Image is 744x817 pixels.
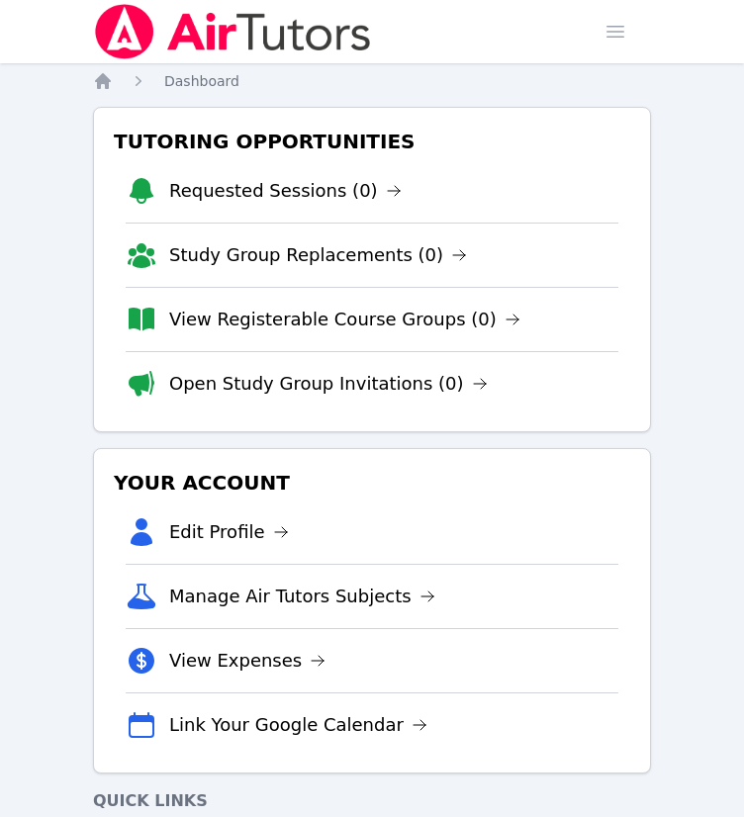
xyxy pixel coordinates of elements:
a: Link Your Google Calendar [169,711,427,739]
a: Open Study Group Invitations (0) [169,370,488,398]
a: View Registerable Course Groups (0) [169,306,520,333]
a: Study Group Replacements (0) [169,241,467,269]
a: Manage Air Tutors Subjects [169,583,435,610]
a: View Expenses [169,647,325,675]
a: Dashboard [164,71,239,91]
a: Edit Profile [169,518,289,546]
a: Requested Sessions (0) [169,177,402,205]
span: Dashboard [164,73,239,89]
h4: Quick Links [93,789,651,813]
h3: Your Account [110,465,634,500]
nav: Breadcrumb [93,71,651,91]
h3: Tutoring Opportunities [110,124,634,159]
img: Air Tutors [93,4,373,59]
